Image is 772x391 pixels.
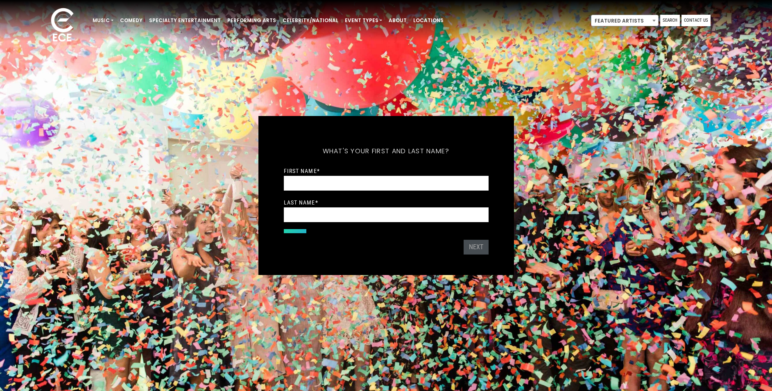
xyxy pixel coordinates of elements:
[284,136,489,166] h5: What's your first and last name?
[681,15,711,26] a: Contact Us
[279,14,342,27] a: Celebrity/National
[284,167,320,175] label: First Name
[224,14,279,27] a: Performing Arts
[89,14,117,27] a: Music
[117,14,146,27] a: Comedy
[42,6,83,45] img: ece_new_logo_whitev2-1.png
[660,15,680,26] a: Search
[284,199,318,206] label: Last Name
[342,14,385,27] a: Event Types
[591,15,659,26] span: Featured Artists
[385,14,410,27] a: About
[146,14,224,27] a: Specialty Entertainment
[591,15,658,27] span: Featured Artists
[410,14,447,27] a: Locations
